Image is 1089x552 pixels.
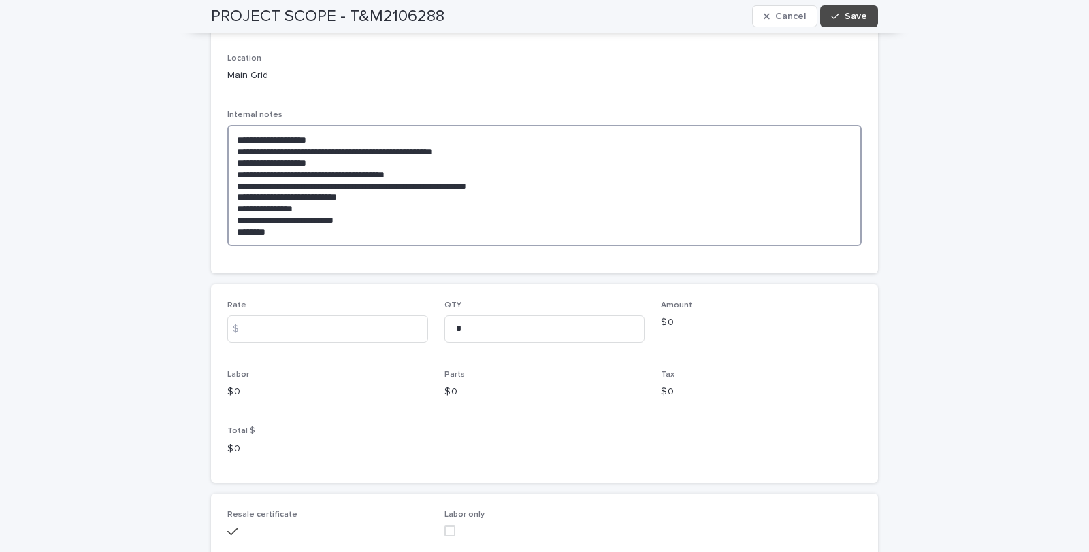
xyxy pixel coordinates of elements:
[845,12,867,21] span: Save
[227,427,255,435] span: Total $
[752,5,817,27] button: Cancel
[227,111,282,119] span: Internal notes
[211,7,444,27] h2: PROJECT SCOPE - T&M2106288
[227,370,249,379] span: Labor
[227,69,428,83] p: Main Grid
[444,370,465,379] span: Parts
[661,301,692,309] span: Amount
[820,5,878,27] button: Save
[444,511,485,519] span: Labor only
[227,511,297,519] span: Resale certificate
[661,370,674,379] span: Tax
[661,315,862,330] p: $ 0
[227,315,255,343] div: $
[227,385,428,399] p: $ 0
[227,442,428,456] p: $ 0
[227,54,261,63] span: Location
[444,385,645,399] p: $ 0
[444,301,461,309] span: QTY
[661,385,862,399] p: $ 0
[227,301,246,309] span: Rate
[775,12,806,21] span: Cancel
